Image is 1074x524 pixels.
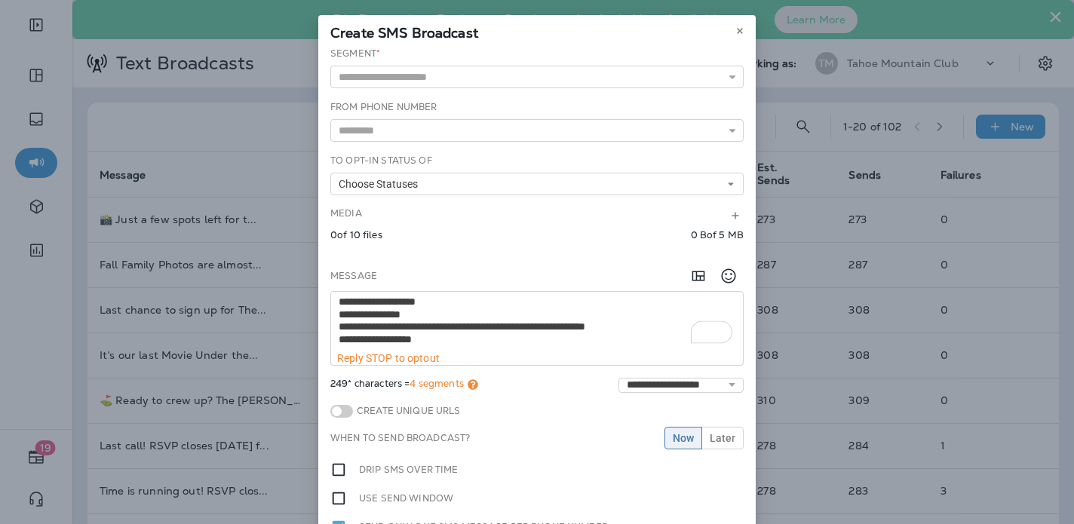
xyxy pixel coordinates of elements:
[330,378,478,393] span: 249* characters =
[330,229,382,241] p: 0 of 10 files
[359,461,459,478] label: Drip SMS over time
[339,178,424,191] span: Choose Statuses
[713,261,744,291] button: Select an emoji
[710,433,735,443] span: Later
[330,101,437,113] label: From Phone Number
[701,427,744,449] button: Later
[673,433,694,443] span: Now
[683,261,713,291] button: Add in a premade template
[664,427,702,449] button: Now
[330,47,380,60] label: Segment
[410,377,463,390] span: 4 segments
[330,270,377,282] label: Message
[691,229,744,241] p: 0 B of 5 MB
[359,490,453,507] label: Use send window
[330,207,362,219] label: Media
[330,432,470,444] label: When to send broadcast?
[337,352,440,364] span: Reply STOP to optout
[330,155,432,167] label: To Opt-In Status of
[330,173,744,195] button: Choose Statuses
[353,405,461,417] label: Create Unique URLs
[318,15,756,47] div: Create SMS Broadcast
[331,292,743,352] textarea: To enrich screen reader interactions, please activate Accessibility in Grammarly extension settings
